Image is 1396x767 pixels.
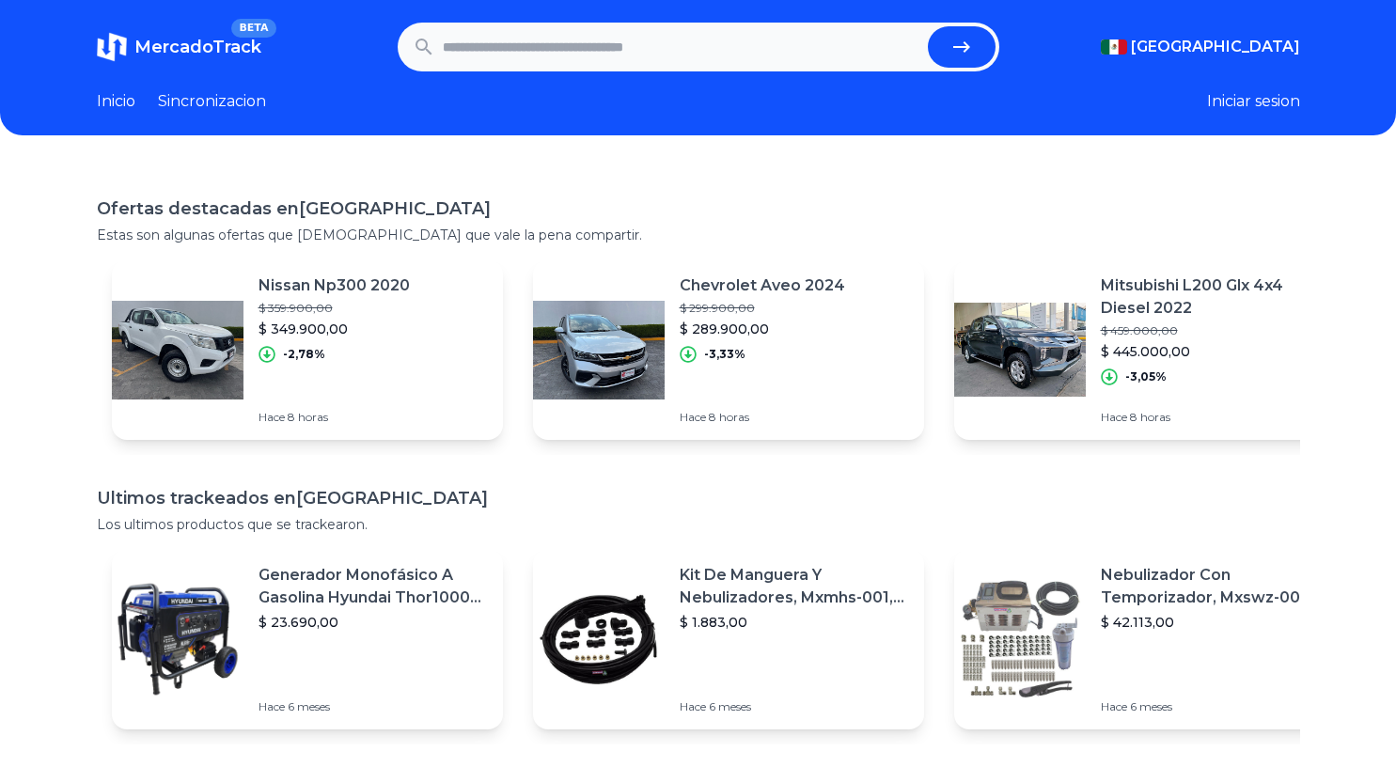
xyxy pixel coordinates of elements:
p: $ 299.900,00 [680,301,845,316]
button: [GEOGRAPHIC_DATA] [1101,36,1300,58]
img: Featured image [112,284,243,415]
p: Estas son algunas ofertas que [DEMOGRAPHIC_DATA] que vale la pena compartir. [97,226,1300,244]
h1: Ofertas destacadas en [GEOGRAPHIC_DATA] [97,196,1300,222]
button: Iniciar sesion [1207,90,1300,113]
p: -3,05% [1125,369,1167,384]
p: Hace 8 horas [1101,410,1330,425]
a: Inicio [97,90,135,113]
span: BETA [231,19,275,38]
p: Hace 6 meses [1101,699,1330,714]
p: Los ultimos productos que se trackearon. [97,515,1300,534]
a: Featured imageMitsubishi L200 Glx 4x4 Diesel 2022$ 459.000,00$ 445.000,00-3,05%Hace 8 horas [954,259,1345,440]
h1: Ultimos trackeados en [GEOGRAPHIC_DATA] [97,485,1300,511]
p: $ 289.900,00 [680,320,845,338]
img: Mexico [1101,39,1127,55]
a: Featured imageNebulizador Con Temporizador, Mxswz-009, 50m, 40 Boquillas$ 42.113,00Hace 6 meses [954,549,1345,729]
img: Featured image [954,573,1086,705]
p: Mitsubishi L200 Glx 4x4 Diesel 2022 [1101,274,1330,320]
p: Hace 8 horas [259,410,410,425]
a: Featured imageChevrolet Aveo 2024$ 299.900,00$ 289.900,00-3,33%Hace 8 horas [533,259,924,440]
p: Nebulizador Con Temporizador, Mxswz-009, 50m, 40 Boquillas [1101,564,1330,609]
p: Nissan Np300 2020 [259,274,410,297]
a: Featured imageNissan Np300 2020$ 359.900,00$ 349.900,00-2,78%Hace 8 horas [112,259,503,440]
p: Chevrolet Aveo 2024 [680,274,845,297]
p: Hace 6 meses [680,699,909,714]
p: Kit De Manguera Y Nebulizadores, Mxmhs-001, 6m, 6 Tees, 8 Bo [680,564,909,609]
p: Hace 8 horas [680,410,845,425]
a: Featured imageGenerador Monofásico A Gasolina Hyundai Thor10000 P 11.5 Kw$ 23.690,00Hace 6 meses [112,549,503,729]
img: MercadoTrack [97,32,127,62]
p: -2,78% [283,347,325,362]
p: $ 349.900,00 [259,320,410,338]
p: $ 42.113,00 [1101,613,1330,632]
a: Sincronizacion [158,90,266,113]
span: [GEOGRAPHIC_DATA] [1131,36,1300,58]
p: $ 23.690,00 [259,613,488,632]
img: Featured image [533,573,665,705]
p: $ 459.000,00 [1101,323,1330,338]
a: Featured imageKit De Manguera Y Nebulizadores, Mxmhs-001, 6m, 6 Tees, 8 Bo$ 1.883,00Hace 6 meses [533,549,924,729]
img: Featured image [112,573,243,705]
a: MercadoTrackBETA [97,32,261,62]
p: $ 359.900,00 [259,301,410,316]
p: -3,33% [704,347,745,362]
p: Generador Monofásico A Gasolina Hyundai Thor10000 P 11.5 Kw [259,564,488,609]
p: $ 445.000,00 [1101,342,1330,361]
p: $ 1.883,00 [680,613,909,632]
img: Featured image [533,284,665,415]
p: Hace 6 meses [259,699,488,714]
span: MercadoTrack [134,37,261,57]
img: Featured image [954,284,1086,415]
